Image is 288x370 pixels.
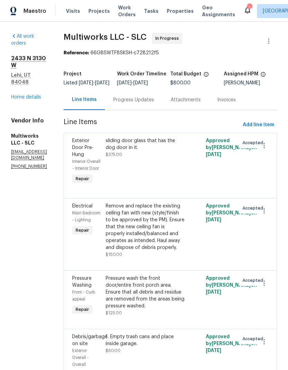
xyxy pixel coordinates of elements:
[72,159,100,170] span: Interior Overall - Interior Door
[66,8,80,15] span: Visits
[72,334,107,346] span: Debris/garbage on site
[72,138,94,157] span: Exterior Door Pre-Hung
[170,81,191,85] span: $800.00
[113,96,154,103] div: Progress Updates
[106,311,122,315] span: $125.00
[72,349,89,367] span: Exterior Overall - Overall
[224,81,277,85] div: [PERSON_NAME]
[73,227,92,234] span: Repair
[106,252,122,257] span: $150.00
[167,8,194,15] span: Properties
[247,4,252,11] div: 1
[79,81,93,85] span: [DATE]
[64,49,277,56] div: 66G8SWTF8SKSH-c728212f5
[202,4,235,18] span: Geo Assignments
[64,72,81,76] h5: Project
[206,218,221,222] span: [DATE]
[11,132,47,146] h5: Multiworks LLC - SLC
[203,72,209,81] span: The total cost of line items that have been proposed by Opendoor. This sum includes line items th...
[11,95,41,100] a: Home details
[64,33,146,41] span: Multiworks LLC - SLC
[206,290,221,295] span: [DATE]
[106,137,185,151] div: sliding door glass that has the dog door in it.
[106,152,122,157] span: $375.00
[117,72,166,76] h5: Work Order Timeline
[106,349,121,353] span: $50.00
[106,333,185,347] div: 1. Empty trash cans and place inside garage.
[106,275,185,309] div: Pressure wash the front door/entire front porch area. Ensure that all debris and residue are remo...
[106,203,185,251] div: Remove and replace the existing ceiling fan with new (style/finish to be approved by the PM). Ens...
[11,34,34,46] a: All work orders
[72,290,95,301] span: Front - Curb appeal
[217,96,236,103] div: Invoices
[95,81,109,85] span: [DATE]
[206,276,257,295] span: Approved by [PERSON_NAME] on
[64,119,240,131] span: Line Items
[72,211,100,222] span: Main Bedroom - Lighting
[242,205,266,212] span: Accepted
[88,8,110,15] span: Projects
[170,72,201,76] h5: Total Budget
[206,152,221,157] span: [DATE]
[72,276,92,288] span: Pressure Washing
[155,35,182,42] span: In Progress
[23,8,46,15] span: Maestro
[242,335,266,342] span: Accepted
[242,277,266,284] span: Accepted
[79,81,109,85] span: -
[224,72,258,76] h5: Assigned HPM
[242,139,266,146] span: Accepted
[64,50,89,55] b: Reference:
[206,334,257,353] span: Approved by [PERSON_NAME] on
[117,81,148,85] span: -
[144,9,159,13] span: Tasks
[72,204,93,209] span: Electrical
[260,72,266,81] span: The hpm assigned to this work order.
[206,204,257,222] span: Approved by [PERSON_NAME] on
[72,96,97,103] div: Line Items
[117,81,132,85] span: [DATE]
[118,4,136,18] span: Work Orders
[206,138,257,157] span: Approved by [PERSON_NAME] on
[171,96,201,103] div: Attachments
[73,175,92,182] span: Repair
[11,117,47,124] h4: Vendor Info
[206,348,221,353] span: [DATE]
[243,121,274,129] span: Add line item
[64,81,109,85] span: Listed
[73,306,92,313] span: Repair
[133,81,148,85] span: [DATE]
[240,119,277,131] button: Add line item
